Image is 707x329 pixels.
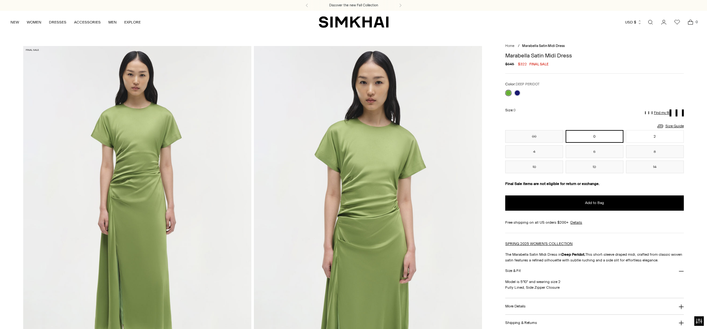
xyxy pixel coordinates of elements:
span: Marabella Satin Midi Dress [522,44,565,48]
a: MEN [108,15,117,29]
button: Size & Fit [505,263,683,279]
button: 8 [626,145,684,158]
button: 0 [566,130,623,143]
label: Size: [505,107,516,113]
label: Color: [505,81,540,87]
a: NEW [10,15,19,29]
button: More Details [505,298,683,314]
a: Size Guide [656,122,684,130]
h3: More Details [505,304,525,308]
div: / [518,43,520,49]
span: DEEP PERIDOT [516,82,540,86]
span: 0 [513,108,516,112]
button: 14 [626,161,684,173]
p: The Marabella Satin Midi Dress in This short-sleeve draped midi, crafted from classic woven satin... [505,252,683,263]
a: Go to the account page [657,16,670,29]
s: $645 [505,61,514,67]
a: SPRING 2025 WOMEN'S COLLECTION [505,241,573,246]
button: Add to Bag [505,195,683,211]
a: WOMEN [27,15,41,29]
a: Open cart modal [684,16,697,29]
button: 6 [566,145,623,158]
a: DRESSES [49,15,66,29]
button: 2 [626,130,684,143]
strong: Deep Peridot. [561,252,585,257]
a: Open search modal [644,16,657,29]
button: 00 [505,130,563,143]
div: Free shipping on all US orders $200+ [505,220,683,225]
span: Add to Bag [585,200,604,206]
h1: Marabella Satin Midi Dress [505,53,683,58]
button: 4 [505,145,563,158]
a: Discover the new Fall Collection [329,3,378,8]
h3: Size & Fit [505,269,520,273]
a: Details [570,220,582,225]
span: $322 [518,61,527,67]
h3: Shipping & Returns [505,321,537,325]
button: 12 [566,161,623,173]
strong: Final Sale items are not eligible for return or exchange. [505,181,600,186]
a: SIMKHAI [319,16,389,28]
button: USD $ [625,15,642,29]
p: Model is 5'10" and wearing size 2 Fully Lined, Side Zipper Closure [505,279,683,290]
a: ACCESSORIES [74,15,101,29]
a: Home [505,44,514,48]
a: Wishlist [671,16,683,29]
button: 10 [505,161,563,173]
span: 0 [694,19,699,25]
a: EXPLORE [124,15,141,29]
nav: breadcrumbs [505,43,683,49]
